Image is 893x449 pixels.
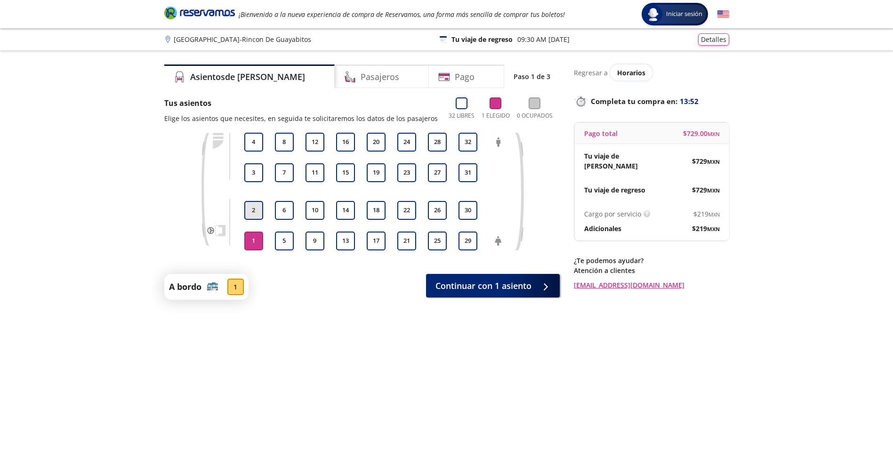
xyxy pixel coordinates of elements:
button: 6 [275,201,294,220]
button: 22 [397,201,416,220]
a: Brand Logo [164,6,235,23]
small: MXN [707,225,720,233]
p: Elige los asientos que necesites, en seguida te solicitaremos los datos de los pasajeros [164,113,438,123]
small: MXN [708,130,720,137]
span: $ 219 [693,209,720,219]
button: 12 [306,133,324,152]
button: 26 [428,201,447,220]
p: Paso 1 de 3 [514,72,550,81]
p: Completa tu compra en : [574,95,729,108]
span: $ 729 [692,156,720,166]
button: 2 [244,201,263,220]
button: 11 [306,163,324,182]
button: 18 [367,201,386,220]
p: Tu viaje de [PERSON_NAME] [584,151,652,171]
p: 1 Elegido [482,112,510,120]
p: 0 Ocupados [517,112,553,120]
button: 3 [244,163,263,182]
div: Regresar a ver horarios [574,64,729,80]
button: 21 [397,232,416,250]
span: $ 729 [692,185,720,195]
button: 29 [459,232,477,250]
p: Regresar a [574,68,608,78]
p: Cargo por servicio [584,209,641,219]
button: 32 [459,133,477,152]
p: Atención a clientes [574,265,729,275]
button: 14 [336,201,355,220]
button: 10 [306,201,324,220]
p: Tus asientos [164,97,438,109]
button: 24 [397,133,416,152]
p: 09:30 AM [DATE] [517,34,570,44]
p: ¿Te podemos ayudar? [574,256,729,265]
h4: Asientos de [PERSON_NAME] [190,71,305,83]
h4: Pasajeros [361,71,399,83]
p: Pago total [584,128,618,138]
h4: Pago [455,71,475,83]
p: A bordo [169,281,201,293]
em: ¡Bienvenido a la nueva experiencia de compra de Reservamos, una forma más sencilla de comprar tus... [239,10,565,19]
button: 7 [275,163,294,182]
button: English [717,8,729,20]
button: Detalles [698,33,729,46]
button: 1 [244,232,263,250]
button: 5 [275,232,294,250]
span: 13:52 [680,96,699,107]
span: Continuar con 1 asiento [435,280,531,292]
button: 23 [397,163,416,182]
span: $ 729.00 [683,128,720,138]
button: 9 [306,232,324,250]
button: 30 [459,201,477,220]
a: [EMAIL_ADDRESS][DOMAIN_NAME] [574,280,729,290]
p: Tu viaje de regreso [584,185,645,195]
button: 27 [428,163,447,182]
span: $ 219 [692,224,720,233]
button: 28 [428,133,447,152]
p: 32 Libres [449,112,475,120]
button: 15 [336,163,355,182]
span: Horarios [617,68,645,77]
small: MXN [707,158,720,165]
small: MXN [708,211,720,218]
div: 1 [227,279,244,295]
button: 13 [336,232,355,250]
p: Tu viaje de regreso [451,34,513,44]
button: 20 [367,133,386,152]
p: Adicionales [584,224,621,233]
button: 16 [336,133,355,152]
button: 19 [367,163,386,182]
button: 31 [459,163,477,182]
button: 4 [244,133,263,152]
p: [GEOGRAPHIC_DATA] - Rincon De Guayabitos [174,34,311,44]
button: 17 [367,232,386,250]
button: 25 [428,232,447,250]
span: Iniciar sesión [662,9,706,19]
button: 8 [275,133,294,152]
small: MXN [707,187,720,194]
i: Brand Logo [164,6,235,20]
button: Continuar con 1 asiento [426,274,560,297]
